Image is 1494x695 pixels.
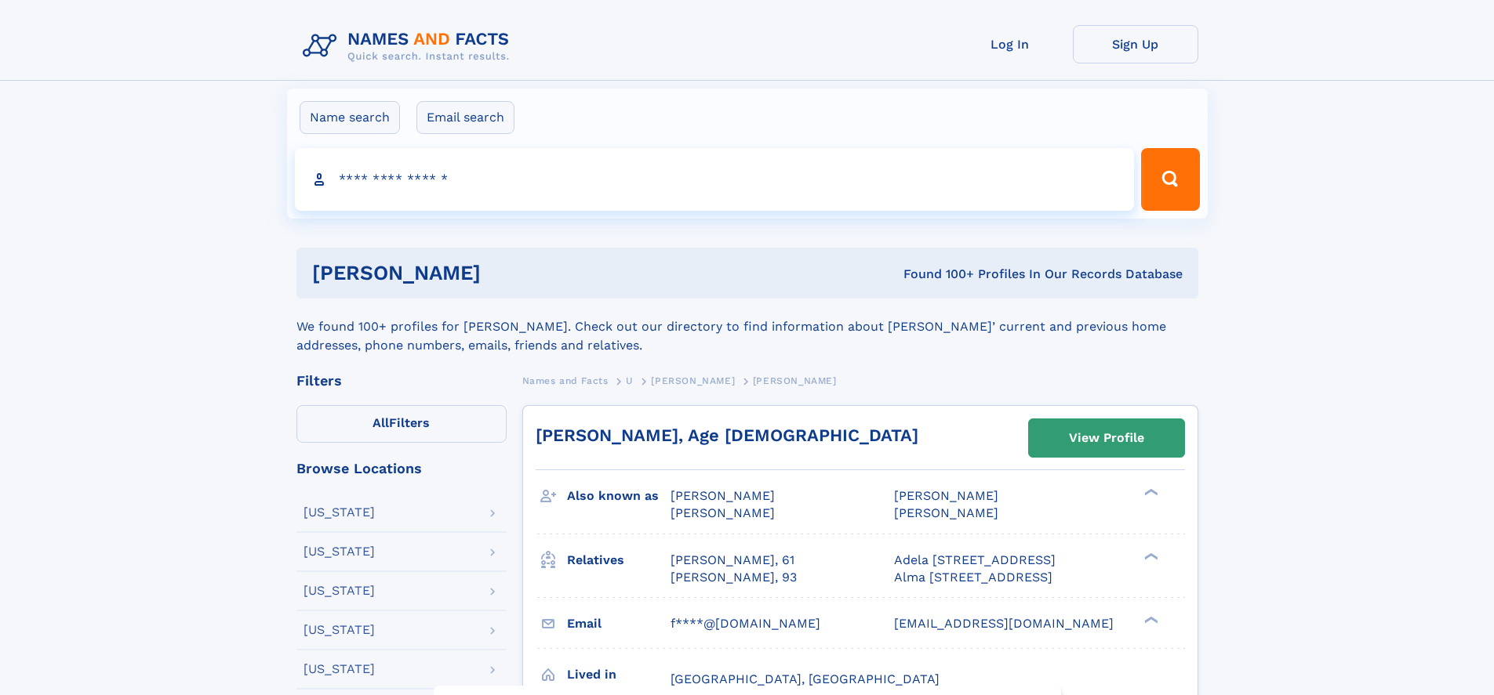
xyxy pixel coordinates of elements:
a: View Profile [1029,419,1184,457]
div: [US_STATE] [304,545,375,558]
h3: Email [567,610,671,637]
span: [PERSON_NAME] [671,505,775,520]
a: Log In [947,25,1073,63]
div: ❯ [1140,487,1159,498]
div: View Profile [1069,420,1144,456]
span: [PERSON_NAME] [753,375,837,386]
div: ❯ [1140,551,1159,561]
span: [PERSON_NAME] [894,505,998,520]
img: Logo Names and Facts [296,25,522,67]
h3: Relatives [567,547,671,574]
div: We found 100+ profiles for [PERSON_NAME]. Check out our directory to find information about [PERS... [296,299,1198,355]
a: [PERSON_NAME], 93 [671,569,797,586]
label: Email search [416,101,514,134]
span: [GEOGRAPHIC_DATA], [GEOGRAPHIC_DATA] [671,671,940,686]
div: [US_STATE] [304,624,375,636]
input: search input [295,148,1135,211]
span: [PERSON_NAME] [651,375,735,386]
div: Found 100+ Profiles In Our Records Database [692,266,1183,283]
a: Names and Facts [522,371,609,390]
span: [EMAIL_ADDRESS][DOMAIN_NAME] [894,616,1114,631]
a: U [626,371,634,390]
a: Sign Up [1073,25,1198,63]
h3: Also known as [567,483,671,509]
button: Search Button [1141,148,1199,211]
a: Alma [STREET_ADDRESS] [894,569,1052,586]
span: U [626,375,634,386]
div: ❯ [1140,614,1159,624]
label: Name search [300,101,400,134]
div: [US_STATE] [304,585,375,597]
h3: Lived in [567,661,671,688]
div: Filters [296,374,507,388]
label: Filters [296,405,507,443]
div: [US_STATE] [304,663,375,675]
span: All [373,415,389,430]
a: Adela [STREET_ADDRESS] [894,552,1056,569]
a: [PERSON_NAME] [651,371,735,390]
a: [PERSON_NAME], 61 [671,552,794,569]
div: Browse Locations [296,462,507,476]
a: [PERSON_NAME], Age [DEMOGRAPHIC_DATA] [536,425,918,445]
span: [PERSON_NAME] [894,488,998,503]
h1: [PERSON_NAME] [312,263,692,283]
div: [US_STATE] [304,506,375,519]
span: [PERSON_NAME] [671,488,775,503]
